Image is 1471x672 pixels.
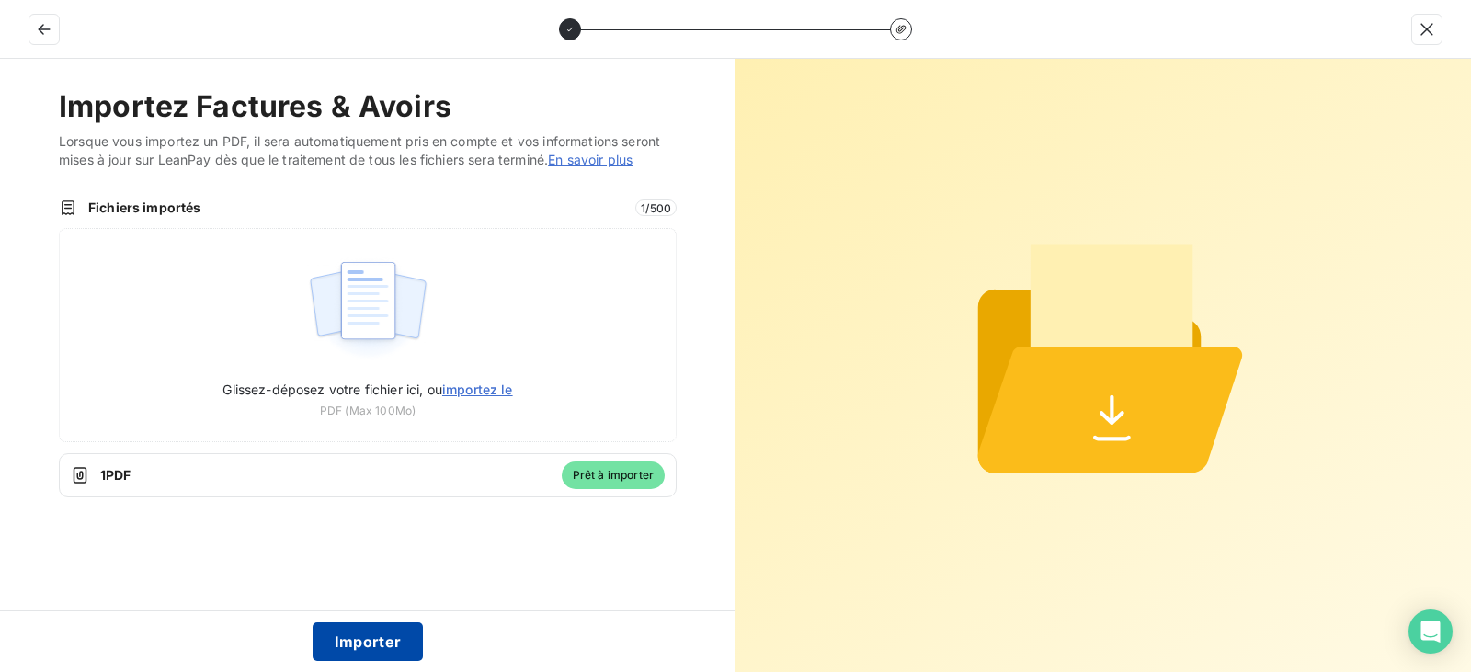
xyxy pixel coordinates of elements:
[222,382,512,397] span: Glissez-déposez votre fichier ici, ou
[320,403,416,419] span: PDF (Max 100Mo)
[313,622,424,661] button: Importer
[635,199,677,216] span: 1 / 500
[88,199,624,217] span: Fichiers importés
[548,152,633,167] a: En savoir plus
[100,466,551,484] span: 1 PDF
[307,251,429,369] img: illustration
[442,382,513,397] span: importez le
[59,132,677,169] span: Lorsque vous importez un PDF, il sera automatiquement pris en compte et vos informations seront m...
[1408,609,1453,654] div: Open Intercom Messenger
[562,461,665,489] span: Prêt à importer
[59,88,677,125] h2: Importez Factures & Avoirs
